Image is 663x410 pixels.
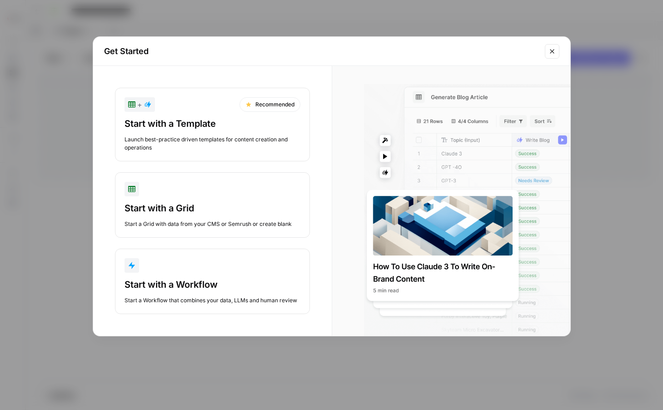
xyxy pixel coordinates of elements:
button: +RecommendedStart with a TemplateLaunch best-practice driven templates for content creation and o... [115,88,310,161]
div: Start a Grid with data from your CMS or Semrush or create blank [125,220,300,228]
div: Start with a Grid [125,202,300,215]
div: Recommended [239,97,300,112]
div: Start with a Template [125,117,300,130]
button: Start with a WorkflowStart a Workflow that combines your data, LLMs and human review [115,249,310,314]
button: Start with a GridStart a Grid with data from your CMS or Semrush or create blank [115,172,310,238]
div: + [128,99,151,110]
div: Launch best-practice driven templates for content creation and operations [125,135,300,152]
div: Start a Workflow that combines your data, LLMs and human review [125,296,300,305]
div: Start with a Workflow [125,278,300,291]
h2: Get Started [104,45,539,58]
button: Close modal [545,44,559,59]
